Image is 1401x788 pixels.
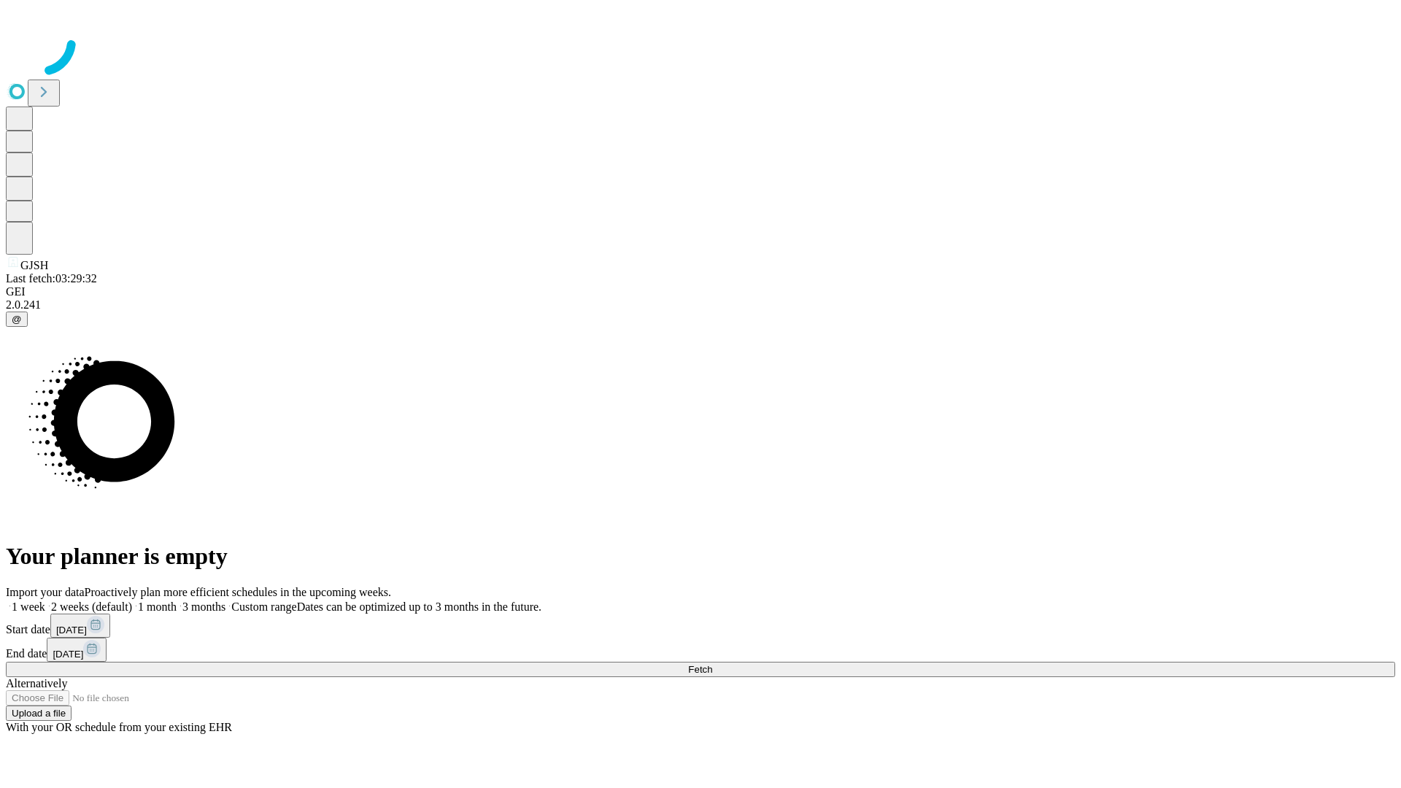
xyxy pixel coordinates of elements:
[297,600,541,613] span: Dates can be optimized up to 3 months in the future.
[85,586,391,598] span: Proactively plan more efficient schedules in the upcoming weeks.
[6,614,1395,638] div: Start date
[138,600,177,613] span: 1 month
[6,285,1395,298] div: GEI
[6,312,28,327] button: @
[56,625,87,636] span: [DATE]
[20,259,48,271] span: GJSH
[6,662,1395,677] button: Fetch
[50,614,110,638] button: [DATE]
[12,600,45,613] span: 1 week
[6,638,1395,662] div: End date
[6,721,232,733] span: With your OR schedule from your existing EHR
[12,314,22,325] span: @
[688,664,712,675] span: Fetch
[231,600,296,613] span: Custom range
[6,272,97,285] span: Last fetch: 03:29:32
[182,600,225,613] span: 3 months
[51,600,132,613] span: 2 weeks (default)
[6,543,1395,570] h1: Your planner is empty
[6,586,85,598] span: Import your data
[53,649,83,660] span: [DATE]
[6,298,1395,312] div: 2.0.241
[6,677,67,689] span: Alternatively
[6,706,72,721] button: Upload a file
[47,638,107,662] button: [DATE]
